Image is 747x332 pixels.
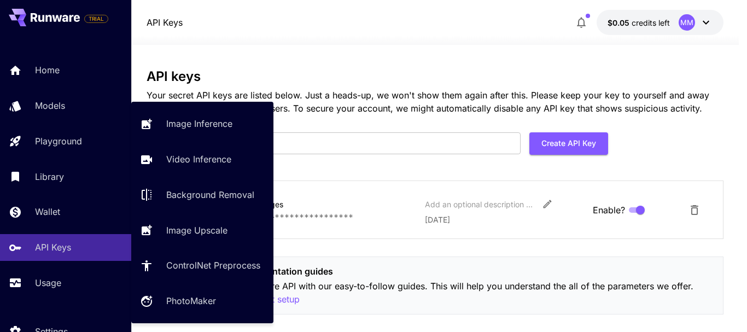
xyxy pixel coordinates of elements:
[425,199,534,210] div: Add an optional description or comment
[35,135,82,148] p: Playground
[131,146,273,173] a: Video Inference
[608,17,670,28] div: $0.05
[684,199,705,221] button: Delete API Key
[35,276,61,289] p: Usage
[608,18,632,27] span: $0.05
[176,265,714,278] p: Check out our implementation guides
[529,132,608,155] button: Create API Key
[176,279,714,306] p: Get to know the Runware API with our easy-to-follow guides. This will help you understand the all...
[35,99,65,112] p: Models
[597,10,723,35] button: $0.05
[35,170,64,183] p: Library
[166,294,216,307] p: PhotoMaker
[131,182,273,208] a: Background Removal
[166,259,260,272] p: ControlNet Preprocess
[538,194,557,214] button: Edit
[166,117,232,130] p: Image Inference
[593,203,625,217] span: Enable?
[35,205,60,218] p: Wallet
[147,16,183,29] nav: breadcrumb
[131,110,273,137] a: Image Inference
[147,89,723,115] p: Your secret API keys are listed below. Just a heads-up, we won't show them again after this. Plea...
[147,69,723,84] h3: API keys
[166,224,227,237] p: Image Upscale
[166,153,231,166] p: Video Inference
[166,188,254,201] p: Background Removal
[131,252,273,279] a: ControlNet Preprocess
[84,12,108,25] span: Add your payment card to enable full platform functionality.
[35,241,71,254] p: API Keys
[425,214,585,225] p: [DATE]
[632,18,670,27] span: credits left
[147,16,183,29] p: API Keys
[85,15,108,23] span: TRIAL
[131,288,273,314] a: PhotoMaker
[679,14,695,31] div: MM
[131,217,273,243] a: Image Upscale
[35,63,60,77] p: Home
